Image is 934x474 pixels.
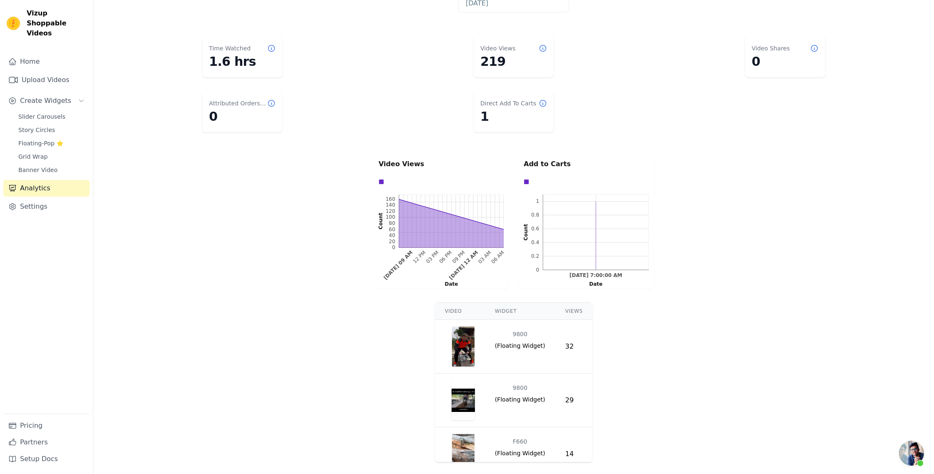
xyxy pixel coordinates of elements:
[386,208,395,214] g: 120
[3,92,90,109] button: Create Widgets
[531,253,539,259] text: 0.2
[495,395,545,404] span: ( Floating Widget )
[18,139,63,147] span: Floating-Pop ⭐
[13,13,20,20] img: logo_orange.svg
[565,449,583,459] div: 14
[513,434,527,449] div: F660
[490,249,506,265] g: Sun Aug 24 2025 06:00:00 GMT+0700 (เวลาอินโดจีน)
[386,202,395,208] text: 140
[18,152,48,161] span: Grid Wrap
[480,44,515,52] dt: Video Views
[444,281,458,287] text: Date
[3,198,90,215] a: Settings
[389,220,395,226] text: 80
[536,198,539,204] text: 1
[448,249,479,281] g: Sun Aug 24 2025 00:00:00 GMT+0700 (เวลาอินโดจีน)
[570,273,623,279] text: [DATE] 7:00:00 AM
[495,449,545,457] span: ( Floating Widget )
[752,44,790,52] dt: Video Shares
[13,22,20,28] img: website_grey.svg
[27,8,86,38] span: Vizup Shoppable Videos
[495,342,545,350] span: ( Floating Widget )
[13,111,90,122] a: Slider Carousels
[565,342,583,352] div: 32
[412,249,427,264] text: 12 PM
[382,249,414,281] g: Sat Aug 23 2025 09:00:00 GMT+0700 (เวลาอินโดจีน)
[13,151,90,162] a: Grid Wrap
[18,166,58,174] span: Banner Video
[3,72,90,88] a: Upload Videos
[3,53,90,70] a: Home
[451,249,466,264] text: 09 PM
[512,327,527,342] div: 9800
[209,99,267,107] dt: Attributed Orders Count
[452,380,475,420] img: video
[435,303,485,320] th: Video
[536,267,539,273] text: 0
[13,164,90,176] a: Banner Video
[570,273,623,279] g: Sat Aug 23 2025 07:00:00 GMT+0700 (เวลาอินโดจีน)
[565,395,583,405] div: 29
[392,244,395,250] text: 0
[531,239,539,245] text: 0.4
[93,49,138,55] div: Keywords by Traffic
[23,13,41,20] div: v 4.0.25
[379,159,504,169] p: Video Views
[18,112,65,121] span: Slider Carousels
[438,249,453,264] text: 06 PM
[477,249,492,265] text: 03 AM
[389,232,395,238] g: 40
[378,213,384,230] text: Count
[523,224,529,240] text: Count
[386,195,399,250] g: left ticks
[452,327,475,367] img: video
[425,249,440,264] g: Sat Aug 23 2025 15:00:00 GMT+0700 (เวลาอินโดจีน)
[84,48,91,55] img: tab_keywords_by_traffic_grey.svg
[209,44,251,52] dt: Time Watched
[899,441,924,466] a: คำแนะนำเมื่อวางเมาส์เหนือปุ่มเปิด
[412,249,427,264] g: Sat Aug 23 2025 12:00:00 GMT+0700 (เวลาอินโดจีน)
[522,177,647,187] div: Data groups
[18,126,55,134] span: Story Circles
[13,137,90,149] a: Floating-Pop ⭐
[377,177,502,187] div: Data groups
[438,249,453,264] g: Sat Aug 23 2025 18:00:00 GMT+0700 (เวลาอินโดจีน)
[3,180,90,197] a: Analytics
[452,434,475,474] img: video
[22,22,92,28] div: Domain: [DOMAIN_NAME]
[386,214,395,220] text: 100
[543,270,649,279] g: bottom ticks
[477,249,492,265] g: Sun Aug 24 2025 03:00:00 GMT+0700 (เวลาอินโดจีน)
[752,54,819,69] dd: 0
[382,247,505,281] g: bottom ticks
[13,124,90,136] a: Story Circles
[480,99,536,107] dt: Direct Add To Carts
[7,17,20,30] img: Vizup
[485,303,555,320] th: Widget
[389,227,395,232] text: 60
[3,417,90,434] a: Pricing
[386,196,395,202] text: 160
[448,249,479,281] text: [DATE] 12 AM
[531,195,543,273] g: left ticks
[531,212,539,218] text: 0.8
[389,239,395,244] text: 20
[512,195,543,273] g: left axis
[480,54,547,69] dd: 219
[555,303,593,320] th: Views
[531,226,539,232] text: 0.6
[382,249,414,281] text: [DATE] 09 AM
[365,195,399,250] g: left axis
[20,96,71,106] span: Create Widgets
[490,249,506,265] text: 06 AM
[512,380,527,395] div: 9800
